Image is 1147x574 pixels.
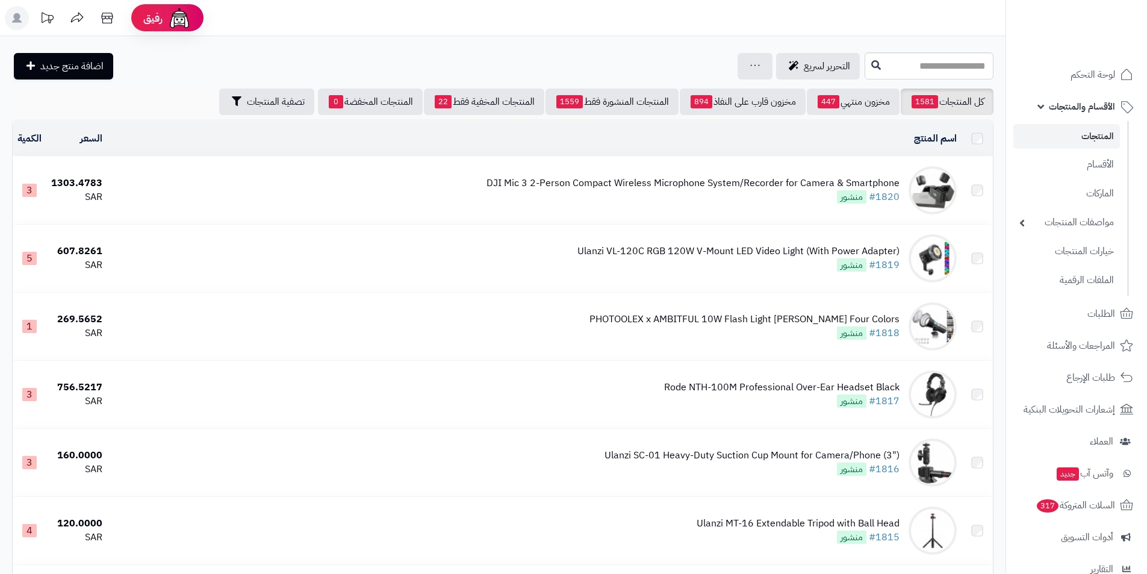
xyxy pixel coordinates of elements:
[1037,499,1058,513] span: 317
[51,449,102,463] div: 160.0000
[329,95,343,108] span: 0
[837,258,866,272] span: منشور
[869,394,900,408] a: #1817
[869,462,900,476] a: #1816
[589,313,900,326] div: PHOTOOLEX x AMBITFUL 10W Flash Light [PERSON_NAME] Four Colors
[837,190,866,204] span: منشور
[546,89,679,115] a: المنتجات المنشورة فقط1559
[869,530,900,544] a: #1815
[1057,467,1079,481] span: جديد
[22,252,37,265] span: 5
[32,6,62,33] a: تحديثات المنصة
[818,95,839,108] span: 447
[1065,34,1136,59] img: logo-2.png
[1087,305,1115,322] span: الطلبات
[914,131,957,146] a: اسم المنتج
[22,524,37,537] span: 4
[1013,239,1120,264] a: خيارات المنتجات
[869,190,900,204] a: #1820
[22,456,37,469] span: 3
[51,463,102,476] div: SAR
[1090,433,1113,450] span: العملاء
[804,59,850,73] span: التحرير لسريع
[605,449,900,463] div: Ulanzi SC-01 Heavy-Duty Suction Cup Mount for Camera/Phone (3")
[664,381,900,395] div: Rode NTH-100M Professional Over-Ear Headset Black
[909,302,957,351] img: PHOTOOLEX x AMBITFUL 10W Flash Light Photography Spotlight Four Colors
[51,326,102,340] div: SAR
[1061,529,1113,546] span: أدوات التسويق
[40,59,104,73] span: اضافة منتج جديد
[901,89,993,115] a: كل المنتجات1581
[556,95,583,108] span: 1559
[680,89,806,115] a: مخزون قارب على النفاذ894
[1013,427,1140,456] a: العملاء
[691,95,712,108] span: 894
[837,326,866,340] span: منشور
[837,463,866,476] span: منشور
[1013,523,1140,552] a: أدوات التسويق
[51,531,102,544] div: SAR
[1055,465,1113,482] span: وآتس آب
[1036,497,1115,514] span: السلات المتروكة
[51,517,102,531] div: 120.0000
[837,531,866,544] span: منشور
[22,184,37,197] span: 3
[837,395,866,408] span: منشور
[909,370,957,419] img: Rode NTH-100M Professional Over-Ear Headset Black
[1049,98,1115,115] span: الأقسام والمنتجات
[1013,124,1120,149] a: المنتجات
[1024,401,1115,418] span: إشعارات التحويلات البنكية
[318,89,423,115] a: المنتجات المخفضة0
[143,11,163,25] span: رفيق
[424,89,544,115] a: المنتجات المخفية فقط22
[869,326,900,340] a: #1818
[51,395,102,408] div: SAR
[17,131,42,146] a: الكمية
[51,245,102,258] div: 607.8261
[486,176,900,190] div: DJI Mic 3 2-Person Compact Wireless Microphone System/Recorder for Camera & Smartphone
[1013,491,1140,520] a: السلات المتروكة317
[1013,181,1120,207] a: الماركات
[1013,363,1140,392] a: طلبات الإرجاع
[697,517,900,531] div: Ulanzi MT-16 Extendable Tripod with Ball Head
[909,507,957,555] img: Ulanzi MT-16 Extendable Tripod with Ball Head
[909,166,957,214] img: DJI Mic 3 2-Person Compact Wireless Microphone System/Recorder for Camera & Smartphone
[51,258,102,272] div: SAR
[1013,267,1120,293] a: الملفات الرقمية
[807,89,900,115] a: مخزون منتهي447
[22,388,37,401] span: 3
[51,381,102,395] div: 756.5217
[1071,66,1115,83] span: لوحة التحكم
[1013,459,1140,488] a: وآتس آبجديد
[1013,60,1140,89] a: لوحة التحكم
[776,53,860,80] a: التحرير لسريع
[435,95,452,108] span: 22
[51,313,102,326] div: 269.5652
[912,95,938,108] span: 1581
[1013,210,1120,236] a: مواصفات المنتجات
[1013,331,1140,360] a: المراجعات والأسئلة
[1013,152,1120,178] a: الأقسام
[247,95,305,109] span: تصفية المنتجات
[22,320,37,333] span: 1
[909,234,957,282] img: Ulanzi VL-120C RGB 120W V-Mount LED Video Light (With Power Adapter)
[1013,299,1140,328] a: الطلبات
[1066,369,1115,386] span: طلبات الإرجاع
[869,258,900,272] a: #1819
[1013,395,1140,424] a: إشعارات التحويلات البنكية
[14,53,113,80] a: اضافة منتج جديد
[51,190,102,204] div: SAR
[51,176,102,190] div: 1303.4783
[167,6,191,30] img: ai-face.png
[909,438,957,487] img: Ulanzi SC-01 Heavy-Duty Suction Cup Mount for Camera/Phone (3")
[1047,337,1115,354] span: المراجعات والأسئلة
[577,245,900,258] div: Ulanzi VL-120C RGB 120W V-Mount LED Video Light (With Power Adapter)
[219,89,314,115] button: تصفية المنتجات
[80,131,102,146] a: السعر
